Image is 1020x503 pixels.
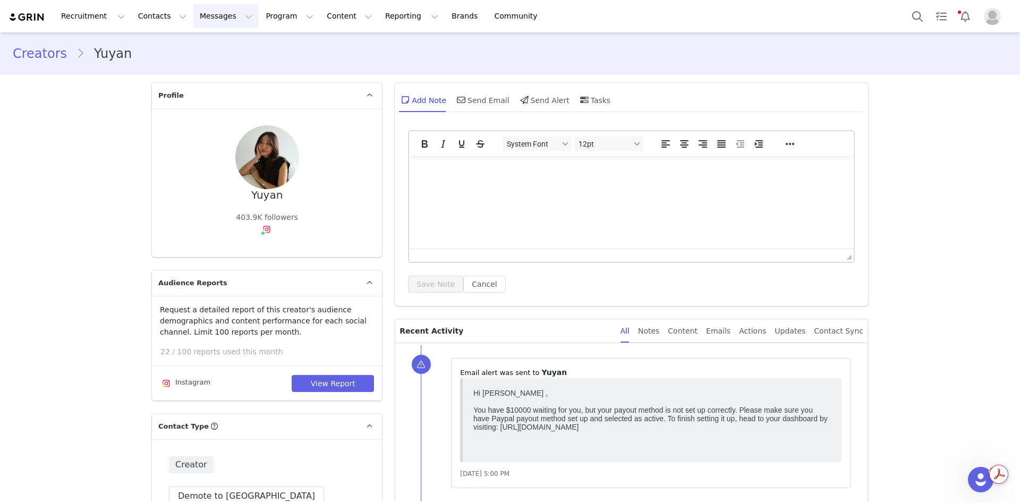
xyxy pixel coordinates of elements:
div: GRIN Helper says… [8,6,204,208]
div: Send Alert [518,87,569,113]
button: Contacts [132,4,193,28]
div: Add Note [399,87,446,113]
a: Creators [13,44,76,63]
div: Emails [706,319,730,343]
div: Did that answer your question? [8,208,142,231]
img: 0333dbcf-717e-4309-8354-1ba175eb6c7d.jpg [235,125,299,189]
div: Press the Up and Down arrow keys to resize the editor. [843,249,854,262]
span: Contact Type [158,421,209,432]
div: If you still need help resolving [PERSON_NAME]'s payment status issue, I'm here to assist. Would ... [17,238,166,301]
div: The system should automatically recognize when both requirements are complete. If a payment attem... [17,70,195,122]
button: Align left [657,137,675,151]
button: Notifications [954,4,977,28]
button: Content [320,4,378,28]
div: Contact Sync [814,319,863,343]
button: go back [7,4,27,24]
button: Reveal or hide additional toolbar items [781,137,799,151]
iframe: Rich Text Area [409,156,854,249]
button: Justify [712,137,730,151]
button: Underline [453,137,471,151]
img: instagram.svg [162,379,171,388]
a: Community [488,4,549,28]
div: If [PERSON_NAME] has submitted both their W-9 tax form and connected their PayPal account but the... [8,6,204,207]
span: [DATE] 5:00 PM [460,470,509,478]
span: Profile [158,90,184,101]
body: Hi [PERSON_NAME] , You have $10000 waiting for you, but your payout method is not set up correctl... [4,4,362,67]
a: Source reference 10484944: [84,56,93,64]
span: Yuyan [542,368,567,377]
div: Content [668,319,698,343]
div: GRIN Helper says… [8,232,204,316]
p: ⁨Email⁩ alert was sent to ⁨ ⁩ [460,367,841,378]
div: Send Email [455,87,509,113]
button: Home [166,4,186,24]
span: Audience Reports [158,278,227,288]
button: Messages [193,4,259,28]
button: Font sizes [574,137,643,151]
button: Recruitment [55,4,131,28]
h1: GRIN Helper [52,5,103,13]
div: i will ask them to get in touch if any issue. thank you [38,316,204,349]
p: The team can also help [52,13,132,24]
button: Search [906,4,929,28]
img: Profile image for GRIN Helper [30,6,47,23]
p: 22 / 100 reports used this month [160,346,382,357]
button: Align right [694,137,712,151]
div: Have Yuyan check their Live Site to confirm both their PayPal and tax information show as properl... [17,127,195,200]
a: Brands [445,4,487,28]
p: Recent Activity [399,319,611,343]
div: Yuyan [251,189,283,201]
button: Profile [977,8,1011,25]
button: Decrease indent [731,137,749,151]
div: All [620,319,630,343]
button: Increase indent [750,137,768,151]
span: 12pt [579,140,631,148]
div: 403.9K followers [236,212,298,223]
p: Request a detailed report of this creator's audience demographics and content performance for eac... [160,304,374,338]
button: Align center [675,137,693,151]
span: System Font [507,140,559,148]
button: Italic [434,137,452,151]
img: instagram.svg [262,225,271,234]
div: Notes [638,319,659,343]
span: Creator [169,456,214,473]
div: If you still need help resolving [PERSON_NAME]'s payment status issue, I'm here to assist. Would ... [8,232,174,308]
button: View Report [292,375,374,392]
button: Reporting [379,4,445,28]
iframe: Intercom live chat [968,467,993,492]
a: Tasks [930,4,953,28]
button: Bold [415,137,433,151]
div: Kazuko says… [8,316,204,357]
img: grin logo [8,12,46,22]
button: Save Note [408,276,463,293]
div: Updates [775,319,805,343]
button: Cancel [463,276,505,293]
div: Instagram [160,377,210,390]
button: Program [259,4,320,28]
button: Strikethrough [471,137,489,151]
div: Close [186,4,206,23]
div: If [PERSON_NAME] has submitted both their W-9 tax form and connected their PayPal account but the... [17,13,195,65]
div: Did that answer your question? [17,214,134,225]
div: GRIN Helper says… [8,208,204,232]
div: i will ask them to get in touch if any issue. thank you [47,322,195,343]
div: Tasks [578,87,611,113]
img: placeholder-profile.jpg [984,8,1001,25]
div: Actions [739,319,766,343]
button: Fonts [503,137,572,151]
